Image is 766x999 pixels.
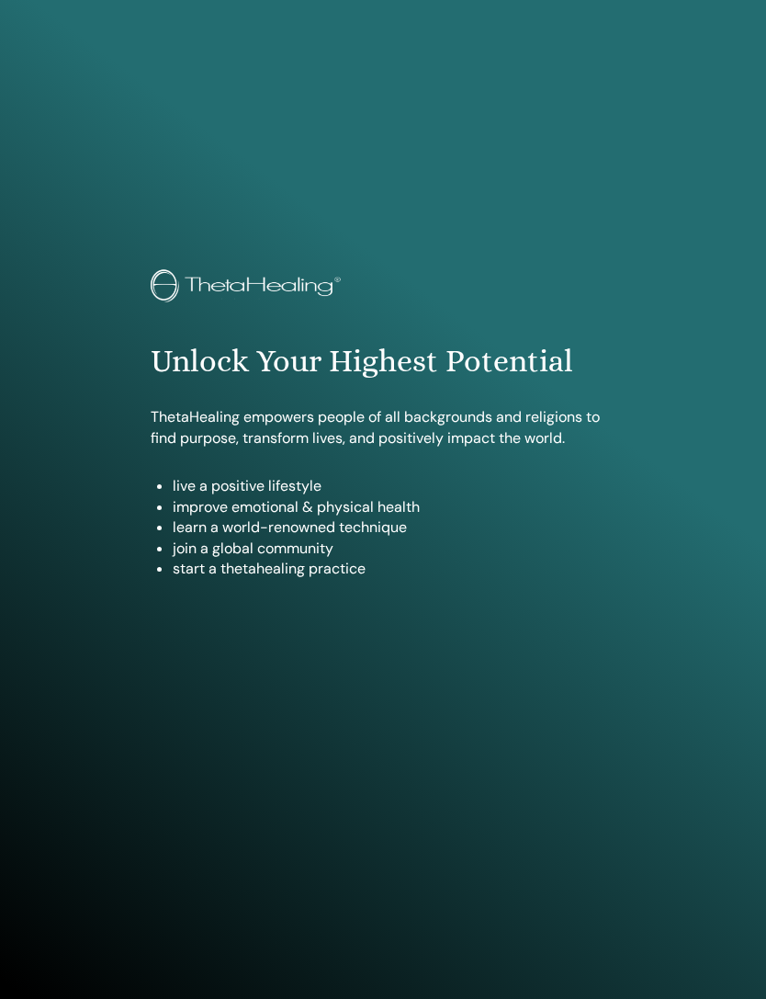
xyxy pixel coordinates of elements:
h1: Unlock Your Highest Potential [151,343,615,380]
li: start a thetahealing practice [173,559,615,579]
p: ThetaHealing empowers people of all backgrounds and religions to find purpose, transform lives, a... [151,407,615,448]
li: live a positive lifestyle [173,476,615,496]
li: improve emotional & physical health [173,497,615,517]
li: learn a world-renowned technique [173,517,615,538]
li: join a global community [173,539,615,559]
